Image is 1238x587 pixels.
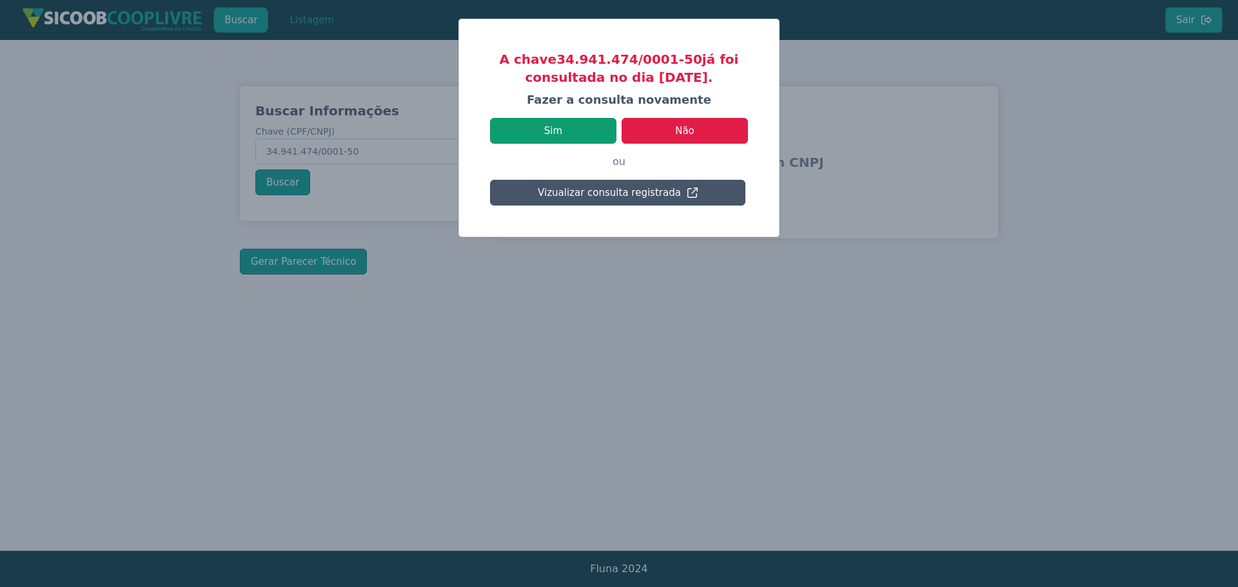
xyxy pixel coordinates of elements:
h4: Fazer a consulta novamente [490,91,748,108]
p: ou [490,144,748,180]
button: Sim [490,118,616,144]
h3: A chave 34.941.474/0001-50 já foi consultada no dia [DATE]. [490,50,748,86]
button: Vizualizar consulta registrada [490,180,745,206]
button: Não [622,118,748,144]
